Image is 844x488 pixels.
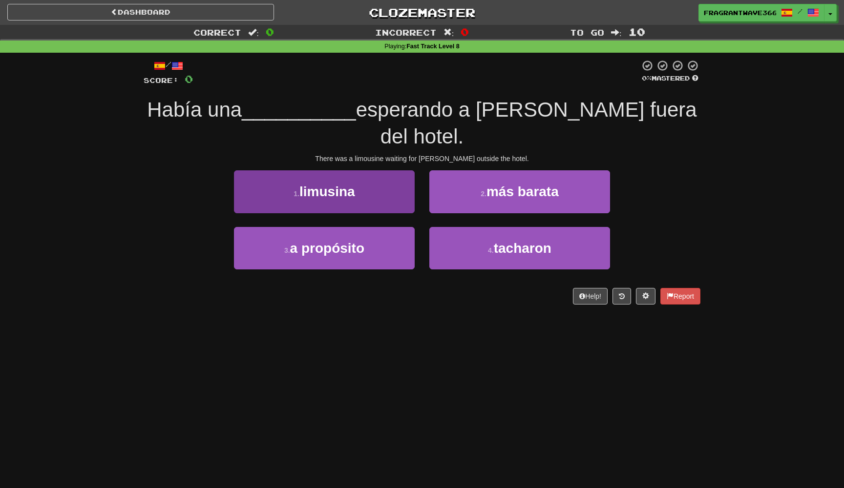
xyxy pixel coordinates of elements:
div: There was a limousine waiting for [PERSON_NAME] outside the hotel. [144,154,700,163]
span: a propósito [290,241,364,256]
span: / [798,8,802,15]
span: 0 [185,73,193,85]
button: Report [660,288,700,305]
small: 2 . [481,190,486,198]
button: 3.a propósito [234,227,415,269]
span: esperando a [PERSON_NAME] fuera del hotel. [356,98,697,148]
div: / [144,60,193,72]
span: 0 % [642,74,652,82]
span: : [611,28,622,37]
button: Round history (alt+y) [612,288,631,305]
span: : [248,28,259,37]
span: 10 [629,26,645,38]
span: tacharon [494,241,551,256]
small: 4 . [488,246,494,254]
div: Mastered [640,74,700,83]
button: 2.más barata [429,170,610,213]
span: Score: [144,76,179,84]
button: 4.tacharon [429,227,610,269]
button: 1.limusina [234,170,415,213]
small: 1 . [294,190,299,198]
span: 0 [266,26,274,38]
strong: Fast Track Level 8 [406,43,460,50]
span: más barata [486,184,559,199]
a: FragrantWave3664 / [698,4,824,21]
span: __________ [242,98,356,121]
span: Incorrect [375,27,437,37]
a: Clozemaster [289,4,555,21]
span: 0 [461,26,469,38]
span: FragrantWave3664 [704,8,776,17]
span: Correct [193,27,241,37]
span: To go [570,27,604,37]
span: : [443,28,454,37]
span: Había una [147,98,242,121]
button: Help! [573,288,608,305]
small: 3 . [284,246,290,254]
span: limusina [299,184,355,199]
a: Dashboard [7,4,274,20]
